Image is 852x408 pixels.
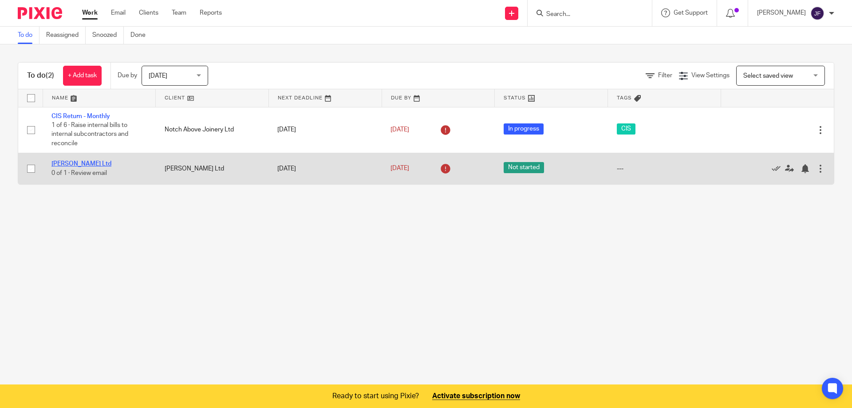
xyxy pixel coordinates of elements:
span: In progress [504,123,544,135]
span: Filter [658,72,672,79]
a: Snoozed [92,27,124,44]
input: Search [545,11,625,19]
span: [DATE] [390,166,409,172]
td: Notch Above Joinery Ltd [156,107,269,153]
span: View Settings [691,72,730,79]
span: 0 of 1 · Review email [51,170,107,176]
a: [PERSON_NAME] Ltd [51,161,111,167]
div: --- [617,164,712,173]
span: CIS [617,123,635,135]
span: Get Support [674,10,708,16]
span: (2) [46,72,54,79]
a: Team [172,8,186,17]
p: Due by [118,71,137,80]
a: Clients [139,8,158,17]
a: + Add task [63,66,102,86]
h1: To do [27,71,54,80]
span: 1 of 6 · Raise internal bills to internal subcontractors and reconcile [51,122,128,147]
a: Done [130,27,152,44]
a: Work [82,8,98,17]
td: [PERSON_NAME] Ltd [156,153,269,184]
span: [DATE] [390,127,409,133]
a: Reassigned [46,27,86,44]
span: Select saved view [743,73,793,79]
a: Reports [200,8,222,17]
span: [DATE] [149,73,167,79]
p: [PERSON_NAME] [757,8,806,17]
a: CIS Return - Monthly [51,113,110,119]
td: [DATE] [268,107,382,153]
a: To do [18,27,39,44]
a: Mark as done [772,164,785,173]
img: svg%3E [810,6,824,20]
span: Tags [617,95,632,100]
td: [DATE] [268,153,382,184]
a: Email [111,8,126,17]
span: Not started [504,162,544,173]
img: Pixie [18,7,62,19]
